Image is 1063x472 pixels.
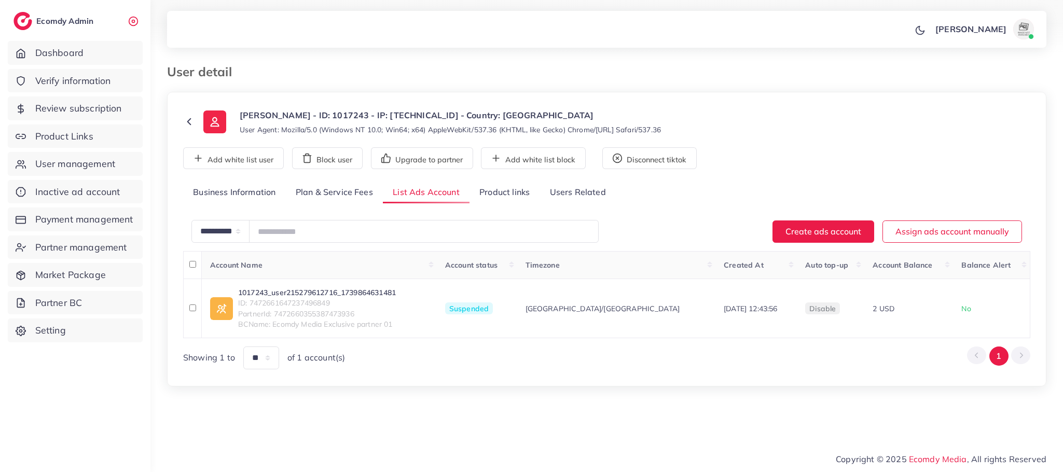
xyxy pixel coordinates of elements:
span: , All rights Reserved [967,453,1046,465]
span: Auto top-up [805,260,848,270]
button: Upgrade to partner [371,147,473,169]
img: ic-ad-info.7fc67b75.svg [210,297,233,320]
p: [PERSON_NAME] [935,23,1006,35]
span: Account Name [210,260,263,270]
span: Balance Alert [961,260,1011,270]
span: Account status [445,260,498,270]
a: Market Package [8,263,143,287]
a: Dashboard [8,41,143,65]
a: logoEcomdy Admin [13,12,96,30]
a: Ecomdy Media [909,454,967,464]
span: Product Links [35,130,93,143]
ul: Pagination [967,346,1030,366]
span: Timezone [526,260,560,270]
a: Business Information [183,182,286,204]
h3: User detail [167,64,240,79]
a: 1017243_user215279612716_1739864631481 [238,287,396,298]
span: Dashboard [35,46,84,60]
a: Inactive ad account [8,180,143,204]
a: Review subscription [8,96,143,120]
span: Setting [35,324,66,337]
button: Assign ads account manually [882,220,1022,243]
a: Partner management [8,235,143,259]
span: 2 USD [873,304,894,313]
span: Copyright © 2025 [836,453,1046,465]
a: Users Related [540,182,615,204]
a: [PERSON_NAME]avatar [930,19,1038,39]
span: User management [35,157,115,171]
h2: Ecomdy Admin [36,16,96,26]
span: Verify information [35,74,111,88]
button: Block user [292,147,363,169]
p: [PERSON_NAME] - ID: 1017243 - IP: [TECHNICAL_ID] - Country: [GEOGRAPHIC_DATA] [240,109,661,121]
a: Partner BC [8,291,143,315]
span: Created At [724,260,764,270]
span: of 1 account(s) [287,352,345,364]
button: Create ads account [772,220,874,243]
button: Add white list user [183,147,284,169]
a: Product links [470,182,540,204]
img: avatar [1013,19,1034,39]
span: BCName: Ecomdy Media Exclusive partner 01 [238,319,396,329]
span: Inactive ad account [35,185,120,199]
img: logo [13,12,32,30]
span: No [961,304,971,313]
span: Account Balance [873,260,932,270]
span: disable [809,304,836,313]
a: Setting [8,318,143,342]
span: Partner BC [35,296,82,310]
span: Partner management [35,241,127,254]
a: Verify information [8,69,143,93]
span: Review subscription [35,102,122,115]
a: Plan & Service Fees [286,182,383,204]
a: List Ads Account [383,182,470,204]
span: Market Package [35,268,106,282]
span: PartnerId: 7472660355387473936 [238,309,396,319]
img: ic-user-info.36bf1079.svg [203,110,226,133]
span: [DATE] 12:43:56 [724,304,777,313]
button: Add white list block [481,147,586,169]
span: [GEOGRAPHIC_DATA]/[GEOGRAPHIC_DATA] [526,303,680,314]
button: Go to page 1 [989,346,1009,366]
span: Payment management [35,213,133,226]
a: Product Links [8,124,143,148]
small: User Agent: Mozilla/5.0 (Windows NT 10.0; Win64; x64) AppleWebKit/537.36 (KHTML, like Gecko) Chro... [240,124,661,135]
a: User management [8,152,143,176]
span: Suspended [445,302,493,315]
span: ID: 7472661647237496849 [238,298,396,308]
span: Showing 1 to [183,352,235,364]
a: Payment management [8,207,143,231]
button: Disconnect tiktok [602,147,697,169]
